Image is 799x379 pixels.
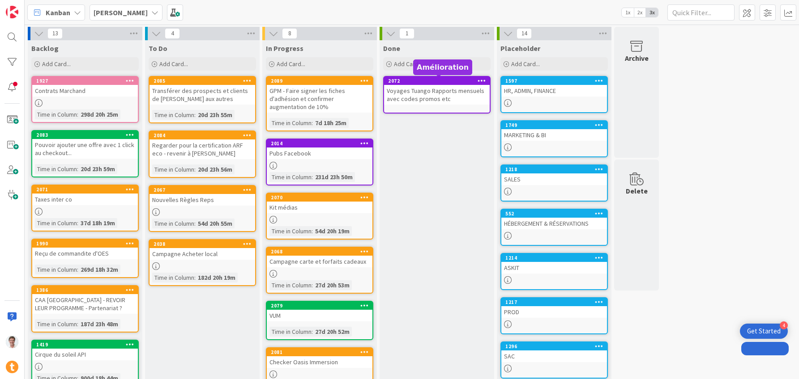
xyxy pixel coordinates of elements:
div: 2038 [154,241,255,247]
div: 1749 [505,122,607,128]
div: 2079 [267,302,372,310]
div: Taxes inter co [32,194,138,205]
div: 2089 [271,78,372,84]
div: 1217 [505,299,607,305]
div: 2085 [154,78,255,84]
div: 2072 [384,77,490,85]
span: 1x [622,8,634,17]
div: Time in Column [269,226,312,236]
div: SALES [501,173,607,185]
span: Add Card... [277,60,305,68]
div: 2070 [267,194,372,202]
div: 7d 18h 25m [313,118,349,128]
div: Time in Column [35,265,77,274]
div: 54d 20h 55m [196,219,235,228]
img: Visit kanbanzone.com [6,6,18,18]
div: 20d 23h 55m [196,110,235,120]
div: 1927 [32,77,138,85]
div: 2014 [267,139,372,147]
div: Checker Oasis Immersion [267,356,372,368]
div: Pubs Facebook [267,147,372,159]
div: 1990 [36,240,138,247]
div: 2084 [154,132,255,139]
div: 2038 [150,240,255,248]
div: 2079 [271,303,372,309]
div: 2085Transférer des prospects et clients de [PERSON_NAME] aux autres [150,77,255,105]
img: avatar [6,361,18,373]
div: Delete [626,185,648,196]
div: HR, ADMIN, FINANCE [501,85,607,97]
span: : [77,164,78,174]
div: 2071Taxes inter co [32,185,138,205]
span: : [77,319,78,329]
div: Reçu de commandite d'OES [32,248,138,259]
div: Time in Column [35,218,77,228]
div: Open Get Started checklist, remaining modules: 4 [740,324,788,339]
div: 552HÉBERGEMENT & RÉSERVATIONS [501,210,607,229]
div: Contrats Marchand [32,85,138,97]
div: 298d 20h 25m [78,109,120,119]
span: : [194,110,196,120]
div: 2081 [271,349,372,355]
div: 54d 20h 19m [313,226,352,236]
div: Campagne carte et forfaits cadeaux [267,256,372,267]
div: 1419 [32,341,138,349]
span: 8 [282,28,297,39]
span: Kanban [46,7,70,18]
div: 552 [501,210,607,218]
div: 2084Regarder pour la certification ARF eco - revenir à [PERSON_NAME] [150,131,255,159]
span: 3x [646,8,658,17]
div: Nouvelles Règles Reps [150,194,255,206]
div: HÉBERGEMENT & RÉSERVATIONS [501,218,607,229]
span: Add Card... [394,60,423,68]
span: : [194,219,196,228]
div: Kit médias [267,202,372,213]
div: 1214 [501,254,607,262]
div: 2014Pubs Facebook [267,139,372,159]
div: VUM [267,310,372,321]
div: Time in Column [35,319,77,329]
span: 1 [399,28,414,39]
div: Time in Column [152,164,194,174]
div: 2067 [154,187,255,193]
div: 1218 [501,165,607,173]
div: 1419Cirque du soleil API [32,341,138,360]
div: 2068Campagne carte et forfaits cadeaux [267,248,372,267]
div: 2079VUM [267,302,372,321]
span: Add Card... [42,60,71,68]
div: PROD [501,306,607,318]
input: Quick Filter... [667,4,735,21]
span: To Do [149,44,167,53]
div: 1386 [32,286,138,294]
div: 1749 [501,121,607,129]
div: Time in Column [35,109,77,119]
div: 20d 23h 56m [196,164,235,174]
div: Campagne Acheter local [150,248,255,260]
span: Backlog [31,44,59,53]
span: 13 [47,28,63,39]
div: 4 [780,321,788,329]
div: 2072 [388,78,490,84]
div: 1296SAC [501,342,607,362]
div: 1597 [501,77,607,85]
div: Cirque du soleil API [32,349,138,360]
div: 1597HR, ADMIN, FINANCE [501,77,607,97]
div: 1296 [505,343,607,350]
span: Done [383,44,400,53]
div: ASKIT [501,262,607,274]
div: Time in Column [269,280,312,290]
div: 269d 18h 32m [78,265,120,274]
div: 1597 [505,78,607,84]
div: 2070Kit médias [267,194,372,213]
span: : [194,273,196,282]
div: Transférer des prospects et clients de [PERSON_NAME] aux autres [150,85,255,105]
div: Pouvoir ajouter une offre avec 1 click au checkout... [32,139,138,159]
div: 2070 [271,194,372,201]
img: JG [6,336,18,348]
div: 1419 [36,341,138,348]
div: 1218 [505,166,607,173]
div: 2085 [150,77,255,85]
div: 1217 [501,298,607,306]
span: : [77,109,78,119]
div: 187d 23h 48m [78,319,120,329]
